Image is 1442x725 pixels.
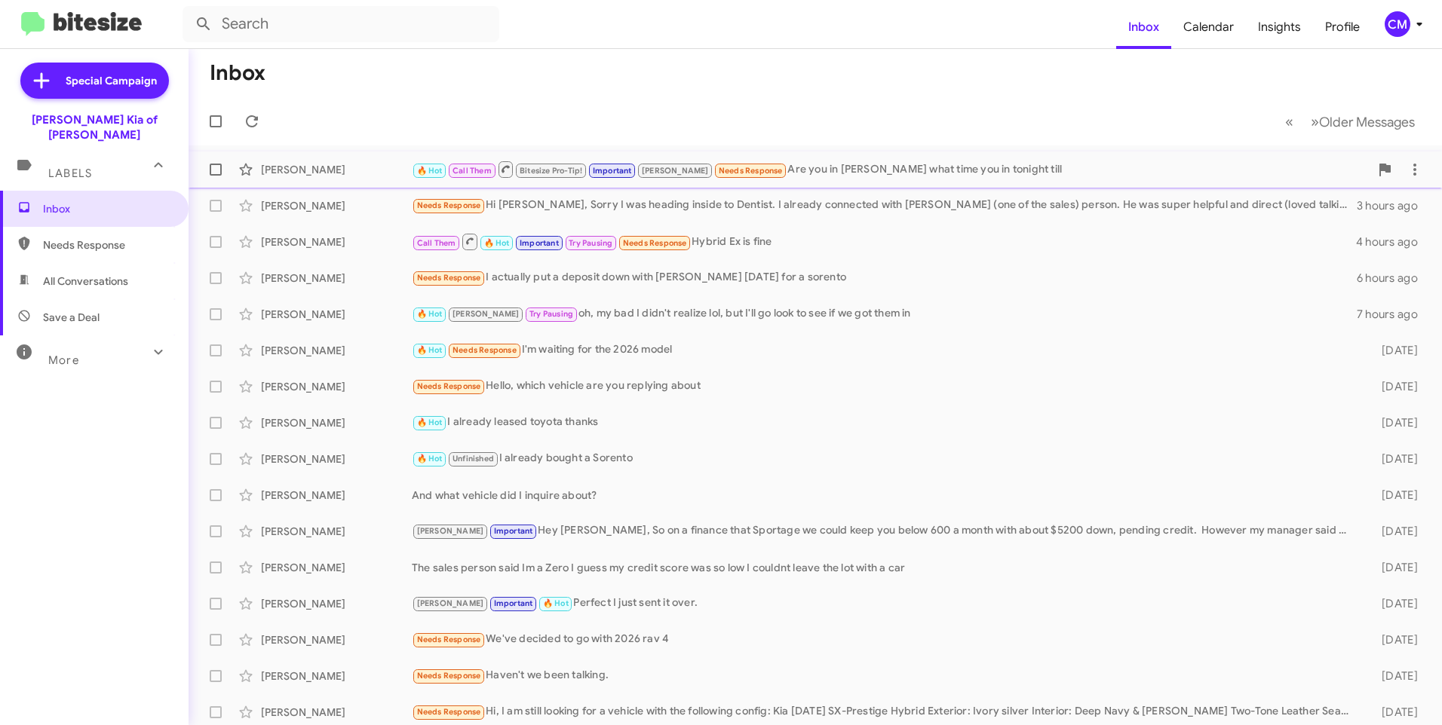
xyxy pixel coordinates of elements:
div: [PERSON_NAME] [261,668,412,684]
div: [PERSON_NAME] [261,524,412,539]
span: Needs Response [417,635,481,644]
span: 🔥 Hot [417,418,443,427]
span: Older Messages [1319,114,1415,130]
input: Search [183,6,499,42]
span: [PERSON_NAME] [453,309,520,319]
div: I actually put a deposit down with [PERSON_NAME] [DATE] for a sorento [412,269,1357,286]
span: Important [593,166,632,176]
a: Inbox [1116,5,1171,49]
span: Call Them [417,238,456,248]
span: Needs Response [43,237,171,252]
span: Important [520,238,559,248]
div: [PERSON_NAME] [261,234,412,249]
div: 6 hours ago [1357,271,1430,286]
div: [PERSON_NAME] [261,343,412,358]
span: Needs Response [417,671,481,681]
div: Hello, which vehicle are you replying about [412,378,1358,395]
span: Important [494,526,533,536]
div: CM [1385,11,1410,37]
button: Next [1302,106,1424,137]
span: Needs Response [623,238,687,248]
span: 🔥 Hot [417,166,443,176]
span: Labels [48,167,92,180]
div: [DATE] [1358,415,1430,430]
span: Unfinished [453,454,494,463]
div: [PERSON_NAME] [261,560,412,575]
span: Needs Response [417,273,481,283]
span: Important [494,598,533,608]
span: 🔥 Hot [484,238,510,248]
h1: Inbox [210,61,265,85]
nav: Page navigation example [1277,106,1424,137]
span: 🔥 Hot [543,598,569,608]
a: Special Campaign [20,63,169,99]
div: Hi, I am still looking for a vehicle with the following config: Kia [DATE] SX-Prestige Hybrid Ext... [412,703,1358,720]
div: [DATE] [1358,668,1430,684]
div: I already bought a Sorento [412,450,1358,467]
div: I already leased toyota thanks [412,414,1358,431]
div: 7 hours ago [1357,307,1430,322]
span: « [1285,112,1293,131]
div: And what vehicle did I inquire about? [412,488,1358,503]
div: [PERSON_NAME] [261,415,412,430]
button: Previous [1276,106,1302,137]
span: Save a Deal [43,310,100,325]
div: [DATE] [1358,343,1430,358]
div: [PERSON_NAME] [261,705,412,720]
div: [PERSON_NAME] [261,162,412,177]
div: [DATE] [1358,379,1430,394]
span: Needs Response [417,200,481,210]
div: [DATE] [1358,451,1430,467]
span: Needs Response [719,166,783,176]
div: [DATE] [1358,524,1430,539]
span: 🔥 Hot [417,345,443,355]
div: [DATE] [1358,705,1430,720]
div: We've decided to go with 2026 rav 4 [412,631,1358,648]
div: The sales person said Im a Zero I guess my credit score was so low I couldnt leave the lot with a... [412,560,1358,575]
span: 🔥 Hot [417,454,443,463]
div: 3 hours ago [1357,198,1430,213]
span: Call Them [453,166,492,176]
div: [PERSON_NAME] [261,451,412,467]
div: Are you in [PERSON_NAME] what time you in tonight till [412,160,1370,179]
div: [DATE] [1358,560,1430,575]
div: Perfect I just sent it over. [412,595,1358,612]
span: More [48,353,79,367]
div: Hi [PERSON_NAME], Sorry I was heading inside to Dentist. I already connected with [PERSON_NAME] (... [412,197,1357,214]
div: [DATE] [1358,488,1430,503]
div: [PERSON_NAME] [261,488,412,503]
span: Needs Response [453,345,517,355]
div: [PERSON_NAME] [261,307,412,322]
span: » [1311,112,1319,131]
div: [PERSON_NAME] [261,379,412,394]
div: Hybrid Ex is fine [412,232,1356,251]
span: [PERSON_NAME] [417,526,484,536]
div: [PERSON_NAME] [261,596,412,611]
a: Insights [1246,5,1313,49]
span: [PERSON_NAME] [642,166,709,176]
span: Try Pausing [529,309,573,319]
div: [PERSON_NAME] [261,632,412,647]
span: Inbox [43,201,171,216]
div: [DATE] [1358,596,1430,611]
button: CM [1372,11,1425,37]
div: oh, my bad I didn't realize lol, but I'll go look to see if we got them in [412,305,1357,323]
span: Needs Response [417,381,481,391]
a: Calendar [1171,5,1246,49]
span: [PERSON_NAME] [417,598,484,608]
span: Try Pausing [569,238,612,248]
a: Profile [1313,5,1372,49]
span: Bitesize Pro-Tip! [520,166,582,176]
div: [PERSON_NAME] [261,271,412,286]
span: Needs Response [417,707,481,717]
div: I'm waiting for the 2026 model [412,341,1358,359]
div: 4 hours ago [1356,234,1430,249]
div: Hey [PERSON_NAME], So on a finance that Sportage we could keep you below 600 a month with about $... [412,522,1358,540]
span: All Conversations [43,274,128,289]
span: Special Campaign [66,73,157,88]
div: Haven't we been talking. [412,667,1358,684]
div: [PERSON_NAME] [261,198,412,213]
